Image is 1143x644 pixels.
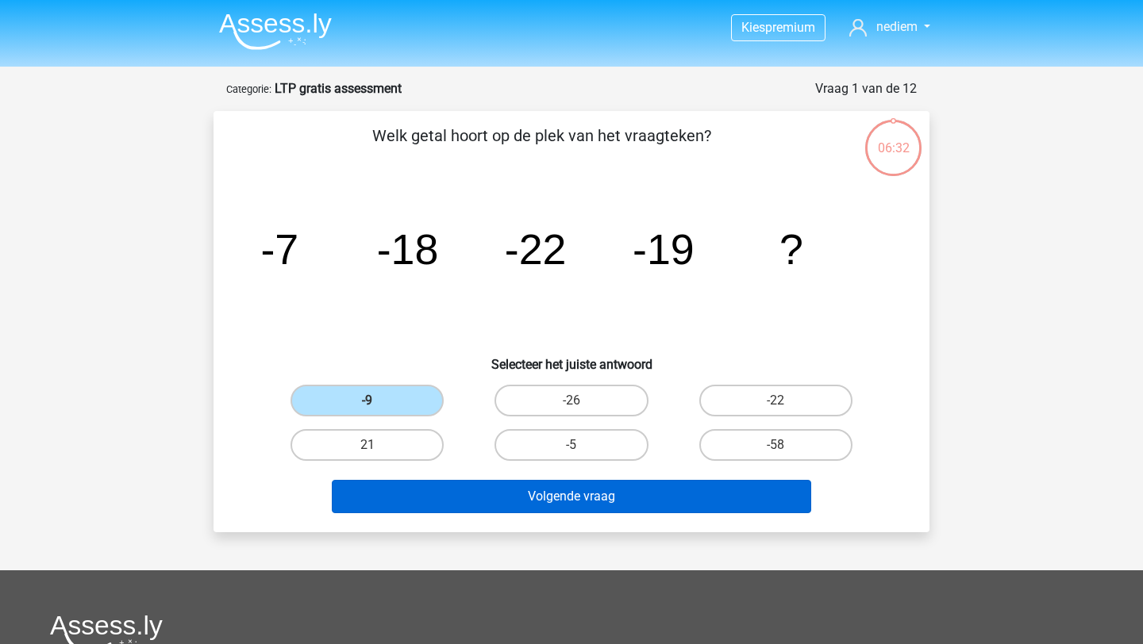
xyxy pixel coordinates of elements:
[291,385,444,416] label: -9
[332,480,812,513] button: Volgende vraag
[732,17,825,38] a: Kiespremium
[505,225,567,273] tspan: -22
[843,17,937,36] a: nediem
[239,124,845,171] p: Welk getal hoort op de plek van het vraagteken?
[495,429,648,461] label: -5
[699,429,852,461] label: -58
[260,225,298,273] tspan: -7
[291,429,444,461] label: 21
[219,13,332,50] img: Assessly
[239,344,904,372] h6: Selecteer het juiste antwoord
[876,19,918,34] span: nediem
[864,118,923,158] div: 06:32
[633,225,695,273] tspan: -19
[495,385,648,416] label: -26
[226,83,271,95] small: Categorie:
[779,225,803,273] tspan: ?
[765,20,815,35] span: premium
[699,385,852,416] label: -22
[377,225,439,273] tspan: -18
[815,79,917,98] div: Vraag 1 van de 12
[275,81,402,96] strong: LTP gratis assessment
[741,20,765,35] span: Kies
